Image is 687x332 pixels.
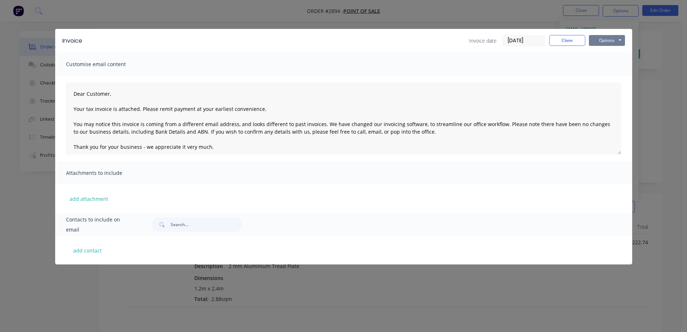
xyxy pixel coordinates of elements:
input: Search... [171,217,242,232]
span: Attachments to include [66,168,145,178]
button: add attachment [66,193,112,204]
span: Contacts to include on email [66,215,134,235]
textarea: Dear Customer, Your tax invoice is attached. Please remit payment at your earliest convenience. Y... [66,82,621,155]
button: add contact [66,245,109,256]
span: Customise email content [66,59,145,69]
span: Invoice date [469,37,497,44]
button: Close [549,35,585,46]
div: Invoice [62,36,82,45]
button: Options [589,35,625,46]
